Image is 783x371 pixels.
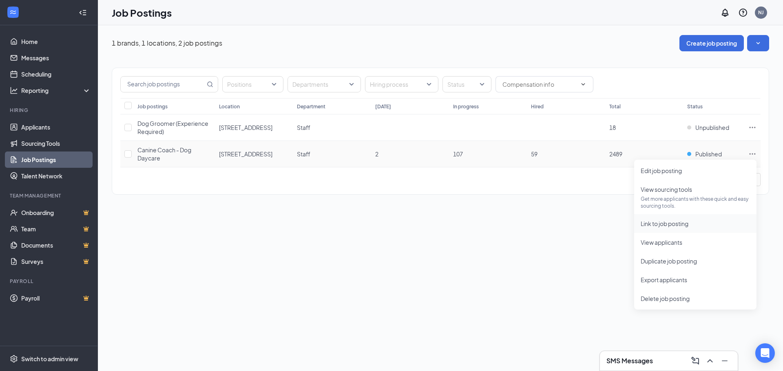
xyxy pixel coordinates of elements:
p: Get more applicants with these quick and easy sourcing tools. [641,195,750,209]
svg: WorkstreamLogo [9,8,17,16]
a: SurveysCrown [21,253,91,270]
td: 6415 S Fort Apache Rd [215,141,293,167]
span: Published [695,150,722,158]
th: Status [683,98,744,114]
td: Staff [293,114,371,141]
svg: ComposeMessage [690,356,700,366]
svg: MagnifyingGlass [207,81,213,88]
div: Open Intercom Messenger [755,343,775,363]
svg: SmallChevronDown [754,39,762,47]
span: 107 [453,150,463,158]
a: Home [21,33,91,50]
a: Messages [21,50,91,66]
span: 18 [609,124,616,131]
span: Staff [297,124,310,131]
div: NJ [758,9,764,16]
div: Hiring [10,107,89,114]
button: SmallChevronDown [747,35,769,51]
button: ChevronUp [703,354,717,367]
span: 2489 [609,150,622,158]
td: 6415 S Fort Apache Rd [215,114,293,141]
div: Switch to admin view [21,355,78,363]
span: View sourcing tools [641,186,692,193]
p: 1 brands, 1 locations, 2 job postings [112,39,222,48]
svg: Settings [10,355,18,363]
svg: Collapse [79,9,87,17]
a: Job Postings [21,151,91,168]
div: Reporting [21,86,91,94]
a: Scheduling [21,66,91,82]
a: PayrollCrown [21,290,91,306]
a: DocumentsCrown [21,237,91,253]
svg: Ellipses [748,150,756,158]
svg: Minimize [720,356,730,366]
span: Delete job posting [641,295,690,302]
h1: Job Postings [112,6,172,20]
h3: SMS Messages [606,356,653,365]
svg: Notifications [720,8,730,18]
div: Payroll [10,278,89,285]
span: [STREET_ADDRESS] [219,150,272,158]
span: [STREET_ADDRESS] [219,124,272,131]
span: 59 [531,150,537,158]
a: TeamCrown [21,221,91,237]
a: OnboardingCrown [21,204,91,221]
svg: Analysis [10,86,18,94]
div: Department [297,103,325,110]
div: Location [219,103,240,110]
span: Dog Groomer (Experience Required) [137,120,208,135]
td: Staff [293,141,371,167]
span: View applicants [641,239,682,246]
input: Compensation info [502,80,577,89]
th: In progress [449,98,527,114]
span: Canine Coach - Dog Daycare [137,146,191,162]
th: [DATE] [371,98,449,114]
input: Search job postings [121,77,205,92]
svg: ChevronUp [705,356,715,366]
th: Total [605,98,683,114]
div: Job postings [137,103,168,110]
span: Edit job posting [641,167,682,174]
a: Sourcing Tools [21,135,91,151]
button: ComposeMessage [689,354,702,367]
a: Applicants [21,119,91,135]
svg: QuestionInfo [738,8,748,18]
svg: Ellipses [748,123,756,132]
span: 2 [375,150,378,158]
span: Staff [297,150,310,158]
span: Unpublished [695,123,729,132]
a: Talent Network [21,168,91,184]
span: Duplicate job posting [641,257,697,265]
span: Link to job posting [641,220,688,227]
svg: ChevronDown [580,81,586,88]
button: Create job posting [679,35,744,51]
button: Minimize [718,354,731,367]
th: Hired [527,98,605,114]
div: Team Management [10,192,89,199]
span: Export applicants [641,276,687,283]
